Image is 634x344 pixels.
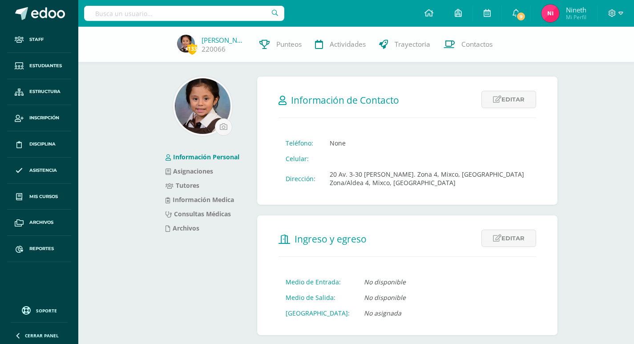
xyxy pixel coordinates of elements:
img: b9dd2f885b0b4c35f75c84ee4293602e.png [175,78,230,134]
span: Mis cursos [29,193,58,200]
a: Actividades [308,27,372,62]
a: [PERSON_NAME] [202,36,246,45]
span: 133 [187,43,197,54]
span: Cerrar panel [25,332,59,339]
a: Información Personal [166,153,239,161]
i: No asignada [364,309,401,317]
span: Archivos [29,219,53,226]
img: 7c4753fdb7fad4523babb1563a8c7d99.png [177,35,195,53]
a: Mis cursos [7,184,71,210]
td: Medio de Entrada: [279,274,357,290]
a: Editar [481,91,536,108]
span: Mi Perfil [566,13,586,21]
a: Staff [7,27,71,53]
span: Disciplina [29,141,56,148]
td: 20 Av. 3-30 [PERSON_NAME]. Zona 4, Mixco, [GEOGRAPHIC_DATA] Zona/Aldea 4, Mixco, [GEOGRAPHIC_DATA] [323,166,536,190]
td: None [323,135,536,151]
a: Información Medica [166,195,234,204]
span: Estudiantes [29,62,62,69]
a: Consultas Médicas [166,210,231,218]
td: [GEOGRAPHIC_DATA]: [279,305,357,321]
span: Staff [29,36,44,43]
a: Reportes [7,236,71,262]
a: Tutores [166,181,199,190]
span: Punteos [276,40,302,49]
a: Editar [481,230,536,247]
td: Medio de Salida: [279,290,357,305]
span: Actividades [330,40,366,49]
a: Punteos [253,27,308,62]
span: Contactos [461,40,493,49]
td: Dirección: [279,166,323,190]
a: Soporte [11,304,68,316]
a: Contactos [437,27,499,62]
a: Asistencia [7,158,71,184]
a: 220066 [202,45,226,54]
span: Asistencia [29,167,57,174]
span: Ingreso y egreso [295,233,367,245]
span: Inscripción [29,114,59,121]
a: Asignaciones [166,167,213,175]
a: Archivos [166,224,199,232]
span: Información de Contacto [291,94,399,106]
span: Nineth [566,5,586,14]
a: Estructura [7,79,71,105]
span: Trayectoria [395,40,430,49]
a: Estudiantes [7,53,71,79]
td: Celular: [279,151,323,166]
span: Soporte [36,308,57,314]
a: Disciplina [7,131,71,158]
span: Reportes [29,245,54,252]
span: Estructura [29,88,61,95]
span: 9 [516,12,526,21]
a: Archivos [7,210,71,236]
td: Teléfono: [279,135,323,151]
img: 8ed068964868c7526d8028755c0074ec.png [541,4,559,22]
a: Inscripción [7,105,71,131]
i: No disponible [364,278,406,286]
a: Trayectoria [372,27,437,62]
input: Busca un usuario... [84,6,284,21]
i: No disponible [364,293,406,302]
